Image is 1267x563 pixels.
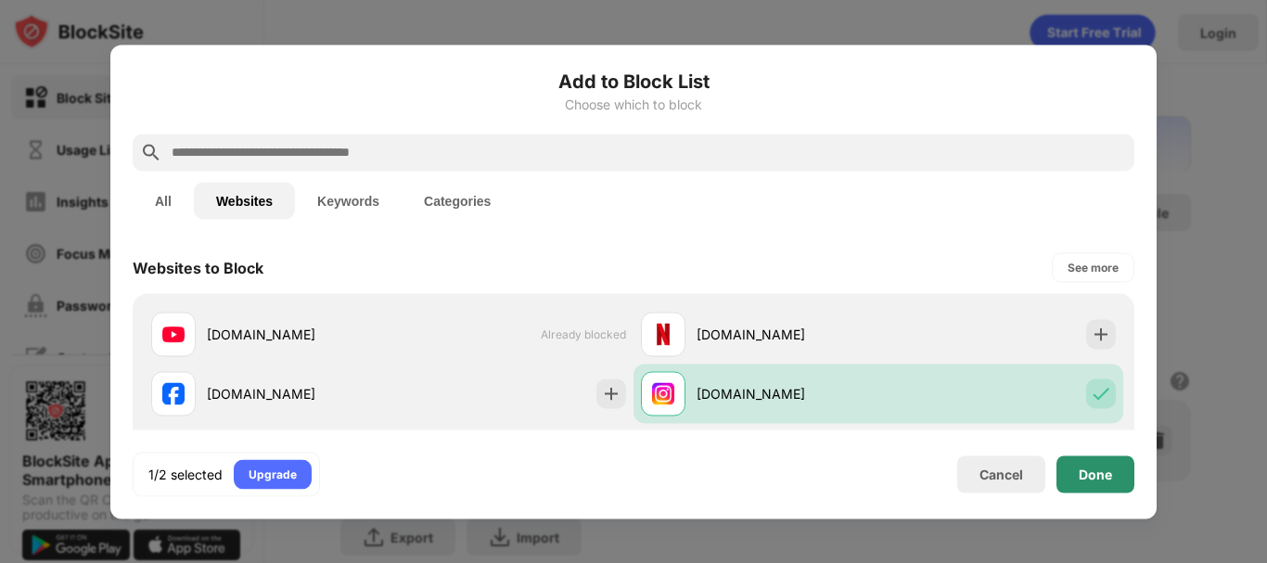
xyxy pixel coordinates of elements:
img: favicons [162,382,185,404]
div: Upgrade [249,465,297,483]
div: [DOMAIN_NAME] [207,325,389,344]
img: favicons [652,323,674,345]
img: favicons [162,323,185,345]
img: search.svg [140,141,162,163]
span: Already blocked [541,327,626,341]
div: [DOMAIN_NAME] [697,384,878,403]
button: All [133,182,194,219]
div: 1/2 selected [148,465,223,483]
img: favicons [652,382,674,404]
div: See more [1068,258,1119,276]
div: [DOMAIN_NAME] [207,384,389,403]
button: Websites [194,182,295,219]
div: Choose which to block [133,96,1134,111]
div: Cancel [979,467,1023,482]
button: Categories [402,182,513,219]
h6: Add to Block List [133,67,1134,95]
div: [DOMAIN_NAME] [697,325,878,344]
button: Keywords [295,182,402,219]
div: Done [1079,467,1112,481]
div: Websites to Block [133,258,263,276]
